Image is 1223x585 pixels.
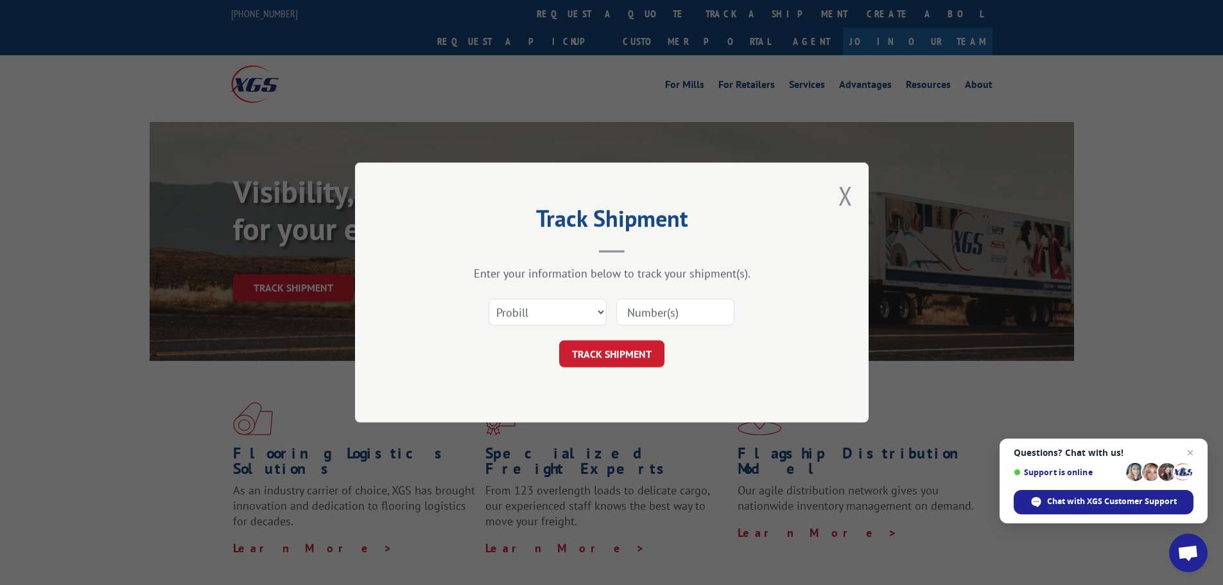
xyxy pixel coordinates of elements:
button: Close modal [838,179,853,213]
div: Open chat [1169,534,1208,572]
div: Chat with XGS Customer Support [1014,490,1193,514]
span: Questions? Chat with us! [1014,448,1193,458]
span: Support is online [1014,467,1122,477]
button: TRACK SHIPMENT [559,340,664,367]
h2: Track Shipment [419,209,804,234]
span: Close chat [1183,445,1198,460]
span: Chat with XGS Customer Support [1047,496,1177,507]
div: Enter your information below to track your shipment(s). [419,266,804,281]
input: Number(s) [616,299,734,326]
